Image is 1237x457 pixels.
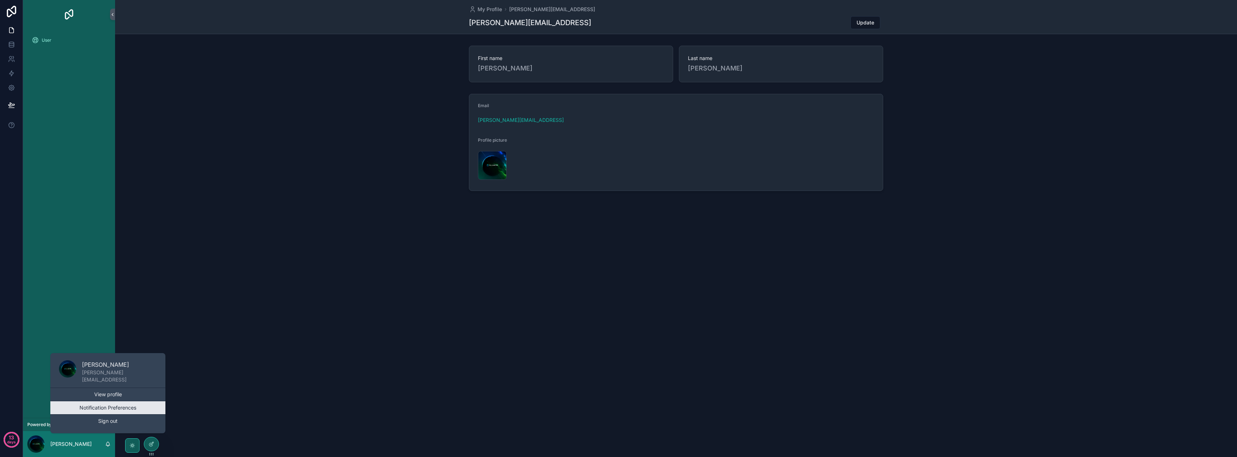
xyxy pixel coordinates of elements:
[23,29,115,56] div: scrollable content
[478,55,664,62] span: First name
[478,137,507,143] span: Profile picture
[478,6,502,13] span: My Profile
[50,401,165,414] button: Notification Preferences
[688,55,874,62] span: Last name
[50,388,165,401] a: View profile
[469,18,591,28] h1: [PERSON_NAME][EMAIL_ADDRESS]
[478,103,489,108] span: Email
[82,369,157,383] p: [PERSON_NAME][EMAIL_ADDRESS]
[688,63,874,73] span: [PERSON_NAME]
[509,6,595,13] a: [PERSON_NAME][EMAIL_ADDRESS]
[469,6,502,13] a: My Profile
[63,9,75,20] img: App logo
[50,415,165,428] button: Sign out
[850,16,880,29] button: Update
[478,63,664,73] span: [PERSON_NAME]
[50,440,92,448] p: [PERSON_NAME]
[23,418,115,431] a: Powered by
[7,437,16,447] p: days
[857,19,874,26] span: Update
[9,434,14,441] p: 13
[82,360,157,369] p: [PERSON_NAME]
[27,422,52,428] span: Powered by
[42,37,51,43] span: User
[27,34,111,47] a: User
[478,116,564,124] a: [PERSON_NAME][EMAIL_ADDRESS]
